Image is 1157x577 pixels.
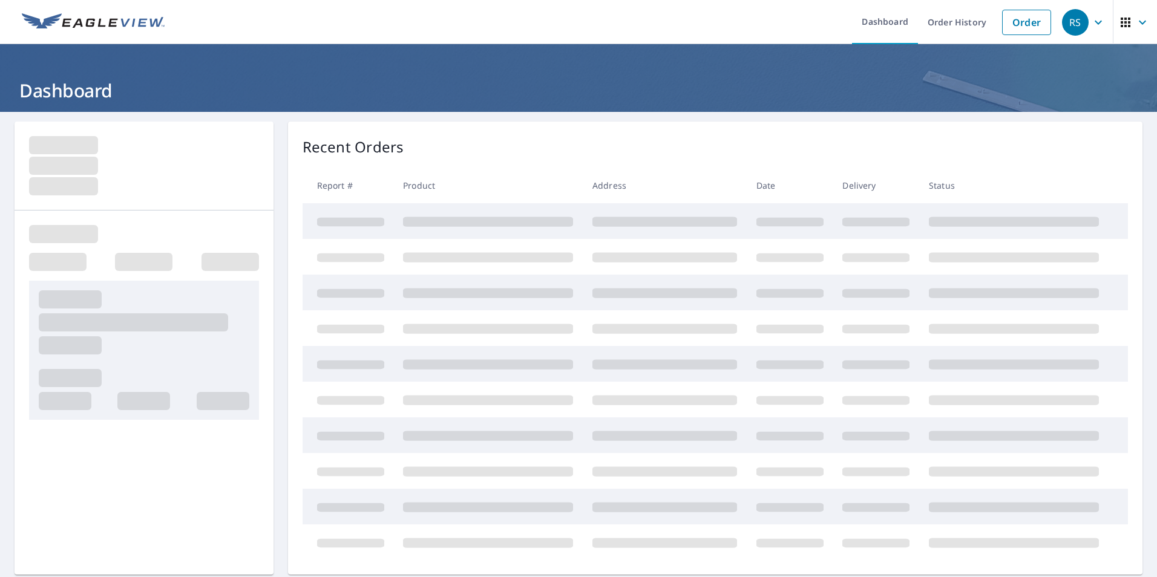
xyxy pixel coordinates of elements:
p: Recent Orders [303,136,404,158]
th: Product [393,168,583,203]
h1: Dashboard [15,78,1142,103]
th: Delivery [833,168,919,203]
img: EV Logo [22,13,165,31]
a: Order [1002,10,1051,35]
th: Report # [303,168,394,203]
th: Date [747,168,833,203]
th: Status [919,168,1109,203]
th: Address [583,168,747,203]
div: RS [1062,9,1089,36]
